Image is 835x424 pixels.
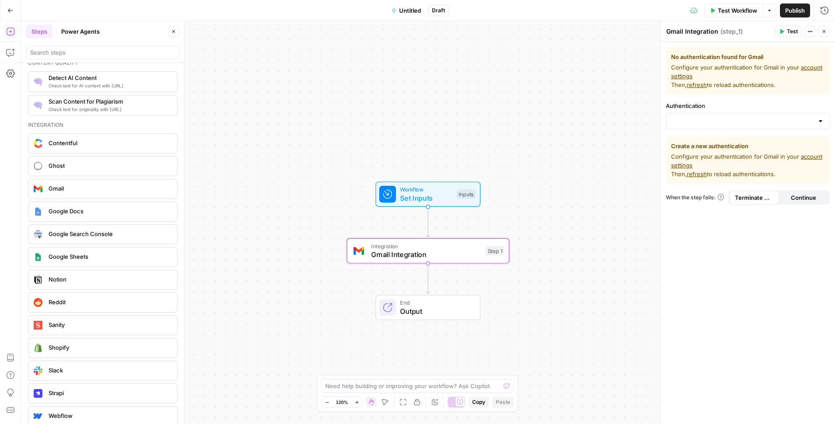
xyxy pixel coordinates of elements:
img: gmail%20(1).png [354,246,364,256]
button: Test Workflow [704,3,762,17]
span: Test [787,28,798,35]
img: ghost-logo-orb.png [34,162,42,170]
span: Copy [472,398,485,406]
span: ( step_1 ) [720,27,743,36]
img: 0h7jksvol0o4df2od7a04ivbg1s0 [34,77,42,86]
span: Check text for originality with [URL] [49,106,170,113]
img: gmail%20(1).png [34,184,42,193]
img: download.png [34,344,42,352]
span: Google Sheets [49,252,170,261]
img: webflow-icon.webp [34,412,42,421]
span: Ghost [49,161,170,170]
img: Instagram%20post%20-%201%201.png [34,207,42,216]
span: Workflow [400,185,452,194]
input: Search steps [30,48,175,57]
span: Create a new authentication [671,142,825,150]
span: Webflow [49,411,170,420]
span: Check text for AI content with [URL] [49,82,170,89]
div: EndOutput [347,295,509,320]
span: End [400,299,471,307]
span: Configure your authentication for Gmail in your Then, to reload authentications. [671,152,825,178]
span: Google Search Console [49,229,170,238]
span: Draft [432,7,445,14]
span: Google Docs [49,207,170,215]
span: Publish [785,6,805,15]
textarea: Gmail Integration [666,27,718,36]
g: Edge from step_1 to end [426,264,429,294]
span: Slack [49,366,170,375]
button: Power Agents [56,24,105,38]
div: Content quality [28,59,177,67]
button: Paste [492,396,514,408]
img: Slack-mark-RGB.png [34,366,42,375]
span: Strapi [49,389,170,397]
span: 120% [336,399,348,406]
span: Gmail Integration [371,249,481,260]
img: reddit_icon.png [34,298,42,307]
span: Scan Content for Plagiarism [49,97,170,106]
img: google-search-console.svg [34,230,42,238]
div: IntegrationGmail IntegrationStep 1 [347,238,509,264]
img: g05n0ak81hcbx2skfcsf7zupj8nr [34,101,42,110]
button: Test [775,26,802,37]
span: Detect AI Content [49,73,170,82]
label: Authentication [666,101,830,110]
img: sdasd.png [34,139,42,148]
span: Contentful [49,139,170,147]
div: Integration [28,121,177,129]
span: Output [400,306,471,316]
span: Shopify [49,343,170,352]
span: Terminate Workflow [735,193,774,202]
button: Continue [779,191,828,205]
span: No authentication found for Gmail [671,52,825,61]
img: Strapi.monogram.logo.png [34,389,42,398]
img: Group%201%201.png [34,253,42,261]
button: Steps [26,24,52,38]
span: refresh [687,170,707,177]
img: Notion_app_logo.png [34,275,42,284]
span: Paste [496,398,510,406]
span: Test Workflow [718,6,757,15]
span: Integration [371,242,481,250]
span: Set Inputs [400,193,452,203]
span: Untitled [399,6,421,15]
div: WorkflowSet InputsInputs [347,181,509,207]
button: Untitled [386,3,426,17]
a: When the step fails: [666,194,724,202]
span: Gmail [49,184,170,193]
g: Edge from start to step_1 [426,207,429,237]
span: refresh [687,81,707,88]
span: Continue [791,193,816,202]
span: Sanity [49,320,170,329]
span: Configure your authentication for Gmail in your Then, to reload authentications. [671,63,825,89]
img: logo.svg [34,321,42,330]
span: Reddit [49,298,170,306]
div: Step 1 [486,246,504,256]
button: Copy [469,396,489,408]
span: Notion [49,275,170,284]
button: Publish [780,3,810,17]
div: Inputs [456,189,476,199]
